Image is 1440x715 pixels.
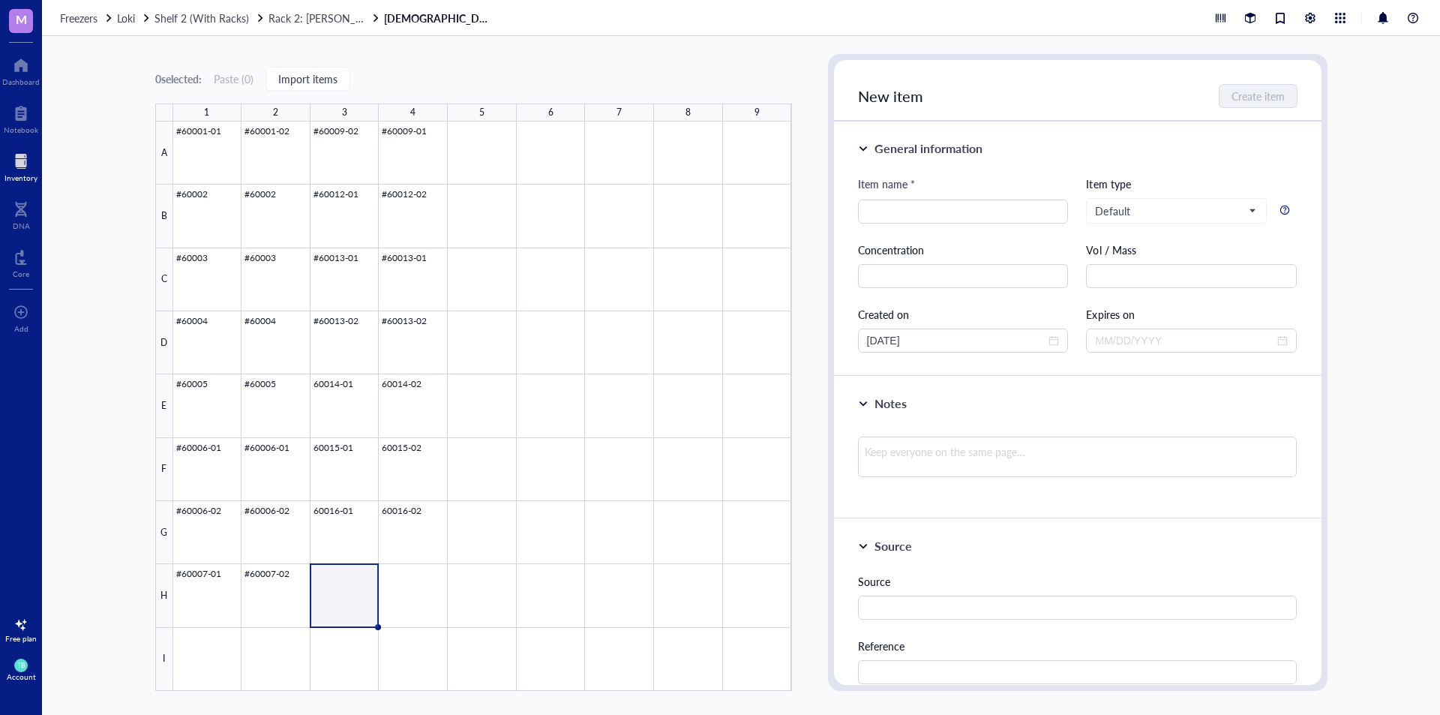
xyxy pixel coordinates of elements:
div: 8 [685,103,691,122]
div: Source [858,573,1297,590]
input: MM/DD/YYYY [1095,332,1274,349]
a: Core [13,245,29,278]
div: Inventory [4,173,37,182]
div: Expires on [1086,306,1297,323]
div: H [155,564,173,627]
div: 6 [548,103,553,122]
div: 9 [754,103,760,122]
div: A [155,122,173,185]
span: Shelf 2 (With Racks) [154,11,249,26]
div: 5 [479,103,484,122]
input: MM/DD/YYYY [867,332,1046,349]
button: Import items [265,67,350,91]
div: F [155,438,173,501]
div: Notebook [4,125,38,134]
div: B [155,185,173,248]
div: Source [874,537,912,555]
span: Freezers [60,11,97,26]
div: Item type [1086,176,1297,192]
div: Item name [858,176,915,192]
div: Reference [858,638,1297,654]
div: Created on [858,306,1069,323]
div: E [155,374,173,437]
div: G [155,501,173,564]
div: DNA [13,221,30,230]
button: Create item [1219,84,1297,108]
span: New item [858,86,923,107]
a: Notebook [4,101,38,134]
div: Notes [874,395,907,413]
a: [DEMOGRAPHIC_DATA] [MEDICAL_DATA] [384,11,496,25]
div: Dashboard [2,77,40,86]
button: Paste (0) [214,67,253,91]
div: General information [874,140,982,158]
div: 7 [616,103,622,122]
div: Concentration [858,242,1069,258]
a: Loki [117,11,151,25]
div: Free plan [5,634,37,643]
span: Loki [117,11,135,26]
div: Account [7,672,36,681]
div: 1 [204,103,209,122]
div: 4 [410,103,415,122]
a: Inventory [4,149,37,182]
div: C [155,248,173,311]
div: Add [14,324,28,333]
div: 2 [273,103,278,122]
div: 0 selected: [155,71,202,87]
div: I [155,628,173,691]
span: M [16,10,27,29]
span: Default [1095,204,1255,218]
div: Vol / Mass [1086,242,1297,258]
span: TB [17,662,25,669]
div: D [155,311,173,374]
a: Shelf 2 (With Racks)Rack 2: [PERSON_NAME]/[PERSON_NAME] Lab (EPICenter) [154,11,381,25]
a: Dashboard [2,53,40,86]
a: Freezers [60,11,114,25]
span: Import items [278,73,337,85]
div: 3 [342,103,347,122]
div: Core [13,269,29,278]
span: Rack 2: [PERSON_NAME]/[PERSON_NAME] Lab (EPICenter) [268,11,550,26]
a: DNA [13,197,30,230]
